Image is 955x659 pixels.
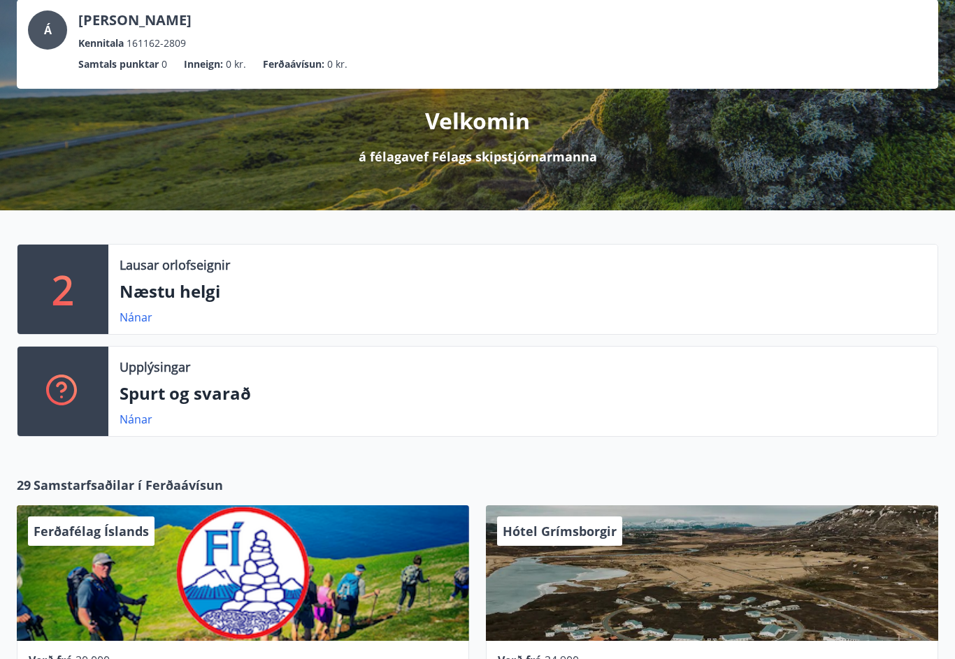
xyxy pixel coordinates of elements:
[120,256,230,274] p: Lausar orlofseignir
[120,310,152,325] a: Nánar
[184,57,223,72] p: Inneign :
[78,36,124,51] p: Kennitala
[52,263,74,316] p: 2
[503,523,617,539] span: Hótel Grímsborgir
[78,57,159,72] p: Samtals punktar
[44,22,52,38] span: Á
[120,280,926,303] p: Næstu helgi
[359,147,597,166] p: á félagavef Félags skipstjórnarmanna
[120,412,152,427] a: Nánar
[327,57,347,72] span: 0 kr.
[425,106,530,136] p: Velkomin
[127,36,186,51] span: 161162-2809
[34,476,223,494] span: Samstarfsaðilar í Ferðaávísun
[78,10,192,30] p: [PERSON_NAME]
[161,57,167,72] span: 0
[120,358,190,376] p: Upplýsingar
[17,476,31,494] span: 29
[263,57,324,72] p: Ferðaávísun :
[226,57,246,72] span: 0 kr.
[34,523,149,539] span: Ferðafélag Íslands
[120,382,926,405] p: Spurt og svarað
